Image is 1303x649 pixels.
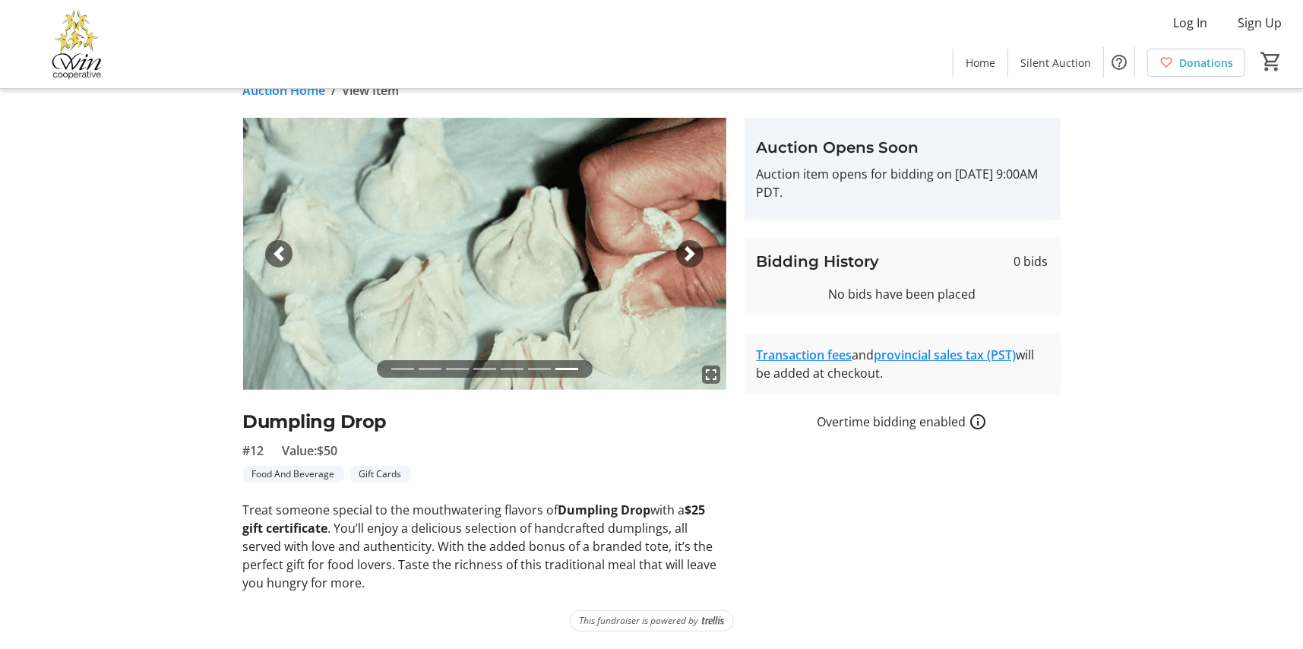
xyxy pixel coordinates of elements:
[954,49,1007,77] a: Home
[243,442,264,460] span: #12
[702,616,724,626] img: Trellis Logo
[1257,48,1285,75] button: Cart
[1014,252,1048,271] span: 0 bids
[757,250,880,273] h3: Bidding History
[243,466,344,483] tr-label-badge: Food And Beverage
[580,614,699,628] span: This fundraiser is powered by
[757,136,1048,159] h3: Auction Opens Soon
[350,466,411,483] tr-label-badge: Gift Cards
[757,347,852,363] a: Transaction fees
[757,285,1048,303] div: No bids have been placed
[243,408,726,435] h2: Dumpling Drop
[332,81,337,100] span: /
[969,413,988,431] a: How overtime bidding works for silent auctions
[1161,11,1219,35] button: Log In
[283,442,338,460] span: Value: $50
[243,502,706,537] strong: $25 gift certificate
[1179,55,1233,71] span: Donations
[243,118,726,390] img: Image
[1173,14,1207,32] span: Log In
[243,501,726,592] p: Treat someone special to the mouthwatering flavors of with a . You’ll enjoy a delicious selection...
[745,413,1061,431] div: Overtime bidding enabled
[1020,55,1091,71] span: Silent Auction
[702,366,720,384] mat-icon: fullscreen
[343,81,400,100] span: View Item
[1104,47,1134,78] button: Help
[966,55,995,71] span: Home
[243,81,326,100] a: Auction Home
[757,165,1048,201] p: Auction item opens for bidding on [DATE] 9:00AM PDT.
[9,6,144,82] img: Victoria Women In Need Community Cooperative's Logo
[874,347,1017,363] a: provincial sales tax (PST)
[1238,14,1282,32] span: Sign Up
[1147,49,1245,77] a: Donations
[558,502,651,518] strong: Dumpling Drop
[1008,49,1103,77] a: Silent Auction
[1226,11,1294,35] button: Sign Up
[757,346,1048,382] div: and will be added at checkout.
